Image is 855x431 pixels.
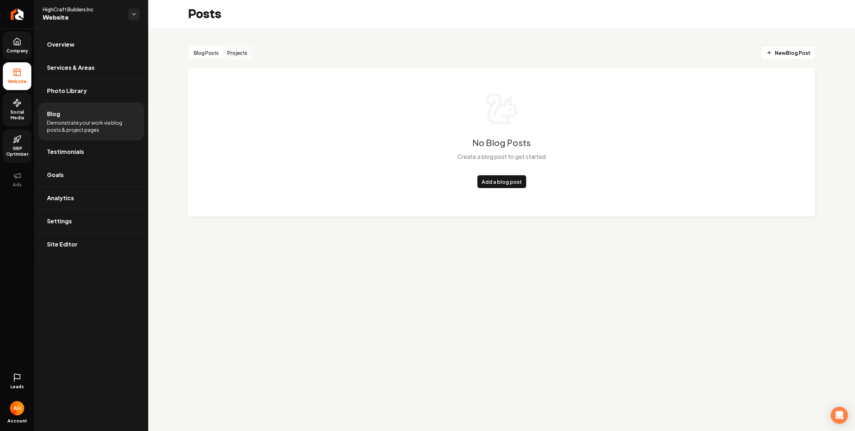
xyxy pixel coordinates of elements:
[766,49,810,57] span: New Blog Post
[3,109,31,121] span: Social Media
[47,119,135,133] span: Demonstrate your work via blog posts & project pages.
[10,398,24,415] button: Open user button
[43,6,123,13] span: HighCraft Builders Inc
[38,187,144,209] a: Analytics
[4,48,31,54] span: Company
[457,152,546,161] p: Create a blog post to get started
[5,79,30,84] span: Website
[38,56,144,79] a: Services & Areas
[190,47,223,58] button: Blog Posts
[47,87,87,95] span: Photo Library
[11,9,24,20] img: Rebolt Logo
[38,140,144,163] a: Testimonials
[831,407,848,424] div: Open Intercom Messenger
[47,217,72,225] span: Settings
[47,171,64,179] span: Goals
[38,233,144,256] a: Site Editor
[47,240,78,249] span: Site Editor
[47,147,84,156] span: Testimonials
[38,79,144,102] a: Photo Library
[38,163,144,186] a: Goals
[10,401,24,415] img: Anthony Hurgoi
[3,146,31,157] span: GBP Optimizer
[47,40,74,49] span: Overview
[10,182,25,188] span: Ads
[3,129,31,163] a: GBP Optimizer
[762,46,815,59] a: NewBlog Post
[3,368,31,395] a: Leads
[38,33,144,56] a: Overview
[43,13,123,23] span: Website
[47,194,74,202] span: Analytics
[3,166,31,193] button: Ads
[38,210,144,233] a: Settings
[477,175,526,188] a: Add a blog post
[7,418,27,424] span: Account
[188,7,221,21] h2: Posts
[3,32,31,59] a: Company
[472,137,531,148] h3: No Blog Posts
[47,110,60,118] span: Blog
[47,63,95,72] span: Services & Areas
[3,93,31,126] a: Social Media
[223,47,252,58] button: Projects
[10,384,24,390] span: Leads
